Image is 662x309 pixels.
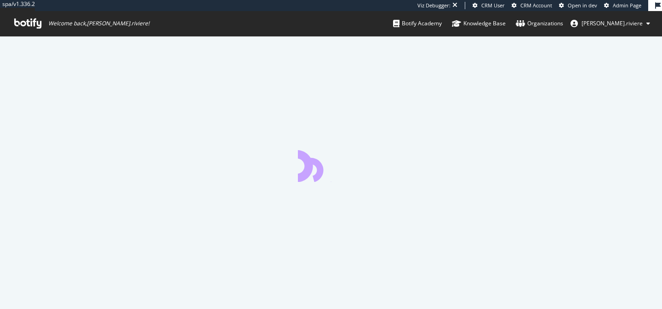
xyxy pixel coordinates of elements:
[516,11,563,36] a: Organizations
[417,2,451,9] div: Viz Debugger:
[512,2,552,9] a: CRM Account
[559,2,597,9] a: Open in dev
[393,19,442,28] div: Botify Academy
[520,2,552,9] span: CRM Account
[473,2,505,9] a: CRM User
[516,19,563,28] div: Organizations
[298,149,364,182] div: animation
[393,11,442,36] a: Botify Academy
[604,2,641,9] a: Admin Page
[613,2,641,9] span: Admin Page
[568,2,597,9] span: Open in dev
[452,11,506,36] a: Knowledge Base
[48,20,149,27] span: Welcome back, [PERSON_NAME].riviere !
[563,16,657,31] button: [PERSON_NAME].riviere
[481,2,505,9] span: CRM User
[452,19,506,28] div: Knowledge Base
[582,19,643,27] span: emmanuel.riviere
